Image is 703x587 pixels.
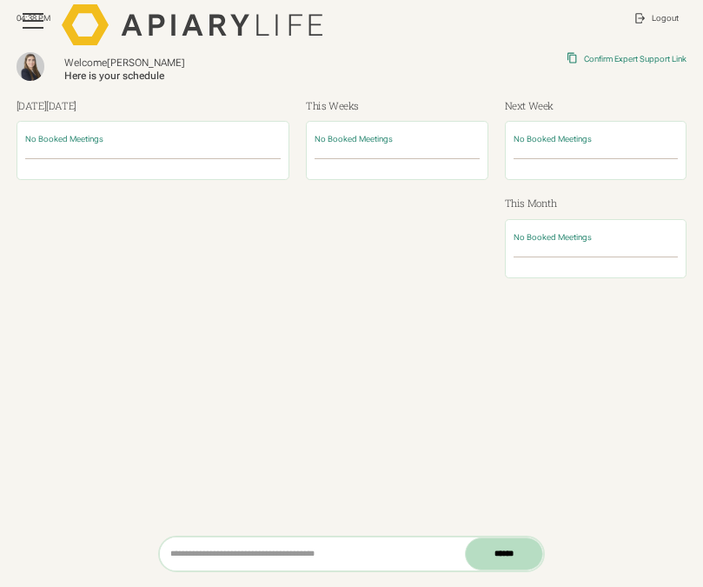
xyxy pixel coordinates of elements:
[107,57,185,69] span: [PERSON_NAME]
[652,13,679,23] div: Logout
[514,134,592,143] span: No Booked Meetings
[306,98,488,113] h3: This Weeks
[584,54,686,64] div: Confirm Expert Support Link
[17,98,290,113] h3: [DATE]
[64,57,374,70] div: Welcome
[626,4,686,32] a: Logout
[315,134,393,143] span: No Booked Meetings
[505,98,687,113] h3: Next Week
[25,134,103,143] span: No Booked Meetings
[46,99,76,112] span: [DATE]
[505,196,687,210] h3: This Month
[64,70,374,83] div: Here is your schedule
[514,232,592,242] span: No Booked Meetings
